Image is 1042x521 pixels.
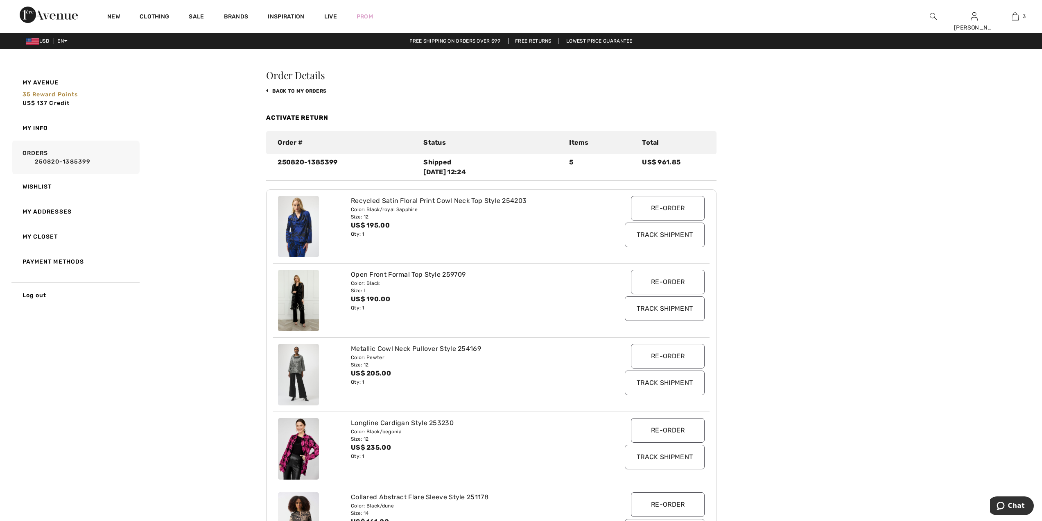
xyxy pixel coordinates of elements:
a: Live [324,12,337,21]
a: Lowest Price Guarantee [560,38,639,44]
span: USD [26,38,52,44]
span: My Avenue [23,78,59,87]
a: 250820-1385399 [23,157,137,166]
div: Color: Black/begonia [351,428,596,435]
a: My Addresses [11,199,140,224]
img: US Dollar [26,38,39,45]
input: Track Shipment [625,445,705,469]
div: Qty: 1 [351,230,596,238]
div: Collared Abstract Flare Sleeve Style 251178 [351,492,596,502]
span: US$ 137 Credit [23,100,70,107]
div: Color: Pewter [351,354,596,361]
a: My Info [11,116,140,141]
a: Brands [224,13,249,22]
a: Activate Return [266,114,328,121]
iframe: Opens a widget where you can chat to one of our agents [990,496,1034,517]
img: My Bag [1012,11,1019,21]
a: Orders [11,141,140,174]
a: Free shipping on orders over $99 [403,38,507,44]
img: frank-lyman-jackets-blazers-black_259709_1_dfe7_search.jpg [278,270,319,331]
div: 5 [564,157,637,177]
a: Free Returns [508,38,558,44]
a: Wishlist [11,174,140,199]
a: My Closet [11,224,140,249]
div: Recycled Satin Floral Print Cowl Neck Top Style 254203 [351,196,596,206]
div: US$ 235.00 [351,443,596,453]
a: Sign In [971,12,978,20]
a: back to My Orders [266,88,326,94]
a: Prom [357,12,373,21]
span: EN [57,38,68,44]
input: Re-order [631,492,705,517]
div: Shipped [DATE] 12:24 [423,157,559,177]
div: Color: Black/royal Sapphire [351,206,596,213]
div: US$ 190.00 [351,294,596,304]
div: Total [637,138,710,148]
input: Track Shipment [625,296,705,321]
div: Metallic Cowl Neck Pullover Style 254169 [351,344,596,354]
div: 250820-1385399 [273,157,418,177]
span: Inspiration [268,13,304,22]
div: Qty: 1 [351,453,596,460]
div: Qty: 1 [351,304,596,312]
a: 3 [995,11,1035,21]
a: New [107,13,120,22]
input: Re-order [631,270,705,294]
a: Log out [11,282,140,308]
span: 35 Reward points [23,91,78,98]
img: 1ère Avenue [20,7,78,23]
img: frank-lyman-sweaters-cardigans-black-begonia_253230_2_667d_search.jpg [278,418,319,480]
a: Clothing [140,13,169,22]
img: joseph-ribkoff-tops-pewter_254169_2_2097_search.jpg [278,344,319,405]
img: My Info [971,11,978,21]
input: Re-order [631,344,705,369]
div: [PERSON_NAME] [954,23,994,32]
img: search the website [930,11,937,21]
div: Longline Cardigan Style 253230 [351,418,596,428]
div: US$ 195.00 [351,221,596,230]
div: Size: 12 [351,435,596,443]
span: 3 [1023,13,1026,20]
div: Qty: 1 [351,378,596,386]
div: Items [564,138,637,148]
div: Size: L [351,287,596,294]
input: Track Shipment [625,371,705,395]
div: Order # [273,138,418,148]
img: joseph-ribkoff-tops-black-royal-sapphire_254203_3_016b_search.jpg [278,196,319,257]
h3: Order Details [266,70,717,80]
div: Size: 14 [351,510,596,517]
a: Sale [189,13,204,22]
input: Re-order [631,418,705,443]
div: Size: 12 [351,213,596,221]
a: Payment Methods [11,249,140,274]
div: Status [418,138,564,148]
div: Color: Black [351,280,596,287]
input: Re-order [631,196,705,221]
div: Color: Black/dune [351,502,596,510]
div: US$ 205.00 [351,369,596,378]
div: Open Front Formal Top Style 259709 [351,270,596,280]
div: US$ 961.85 [637,157,710,177]
input: Track Shipment [625,223,705,247]
div: Size: 12 [351,361,596,369]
